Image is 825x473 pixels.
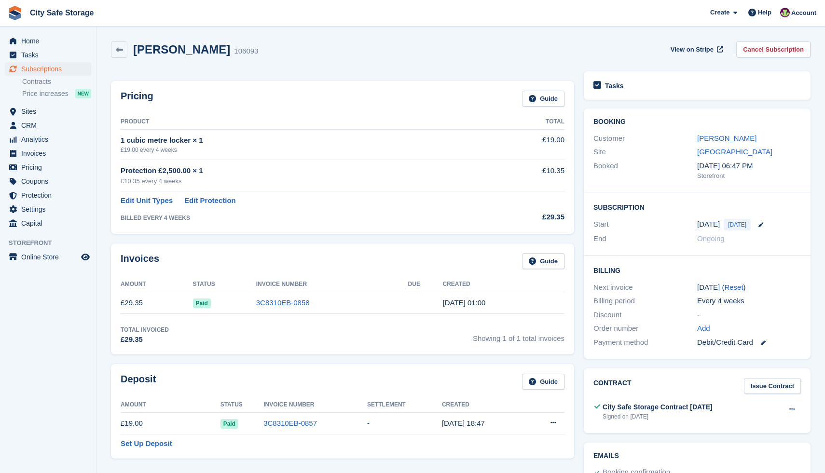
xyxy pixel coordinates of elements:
div: £29.35 [121,334,169,345]
a: 3C8310EB-0857 [263,419,317,427]
span: Subscriptions [21,62,79,76]
div: Booked [593,161,697,181]
div: Billing period [593,296,697,307]
span: Pricing [21,161,79,174]
a: Edit Protection [184,195,236,206]
a: Contracts [22,77,91,86]
h2: Invoices [121,253,159,269]
span: Account [791,8,816,18]
td: £29.35 [121,292,193,314]
a: Preview store [80,251,91,263]
a: Cancel Subscription [736,41,811,57]
h2: [PERSON_NAME] [133,43,230,56]
a: Guide [522,91,564,107]
th: Amount [121,277,193,292]
div: £10.35 every 4 weeks [121,176,493,186]
div: - [697,310,801,321]
th: Created [442,397,525,413]
a: Issue Contract [744,378,801,394]
span: Create [710,8,729,17]
span: Sites [21,105,79,118]
a: menu [5,161,91,174]
div: Every 4 weeks [697,296,801,307]
span: Capital [21,216,79,230]
span: View on Stripe [671,45,714,54]
a: menu [5,62,91,76]
div: Storefront [697,171,801,181]
span: Ongoing [697,234,725,243]
td: - [367,413,442,434]
a: menu [5,189,91,202]
th: Product [121,114,493,130]
a: Add [697,323,710,334]
td: £19.00 [493,129,564,160]
a: View on Stripe [667,41,725,57]
a: Guide [522,374,564,390]
div: £19.00 every 4 weeks [121,146,493,154]
h2: Tasks [605,81,624,90]
time: 2025-09-03 00:00:00 UTC [697,219,720,230]
a: menu [5,133,91,146]
div: 106093 [234,46,258,57]
img: Richie Miller [780,8,790,17]
span: Showing 1 of 1 total invoices [473,325,564,345]
div: Site [593,147,697,158]
h2: Deposit [121,374,156,390]
th: Settlement [367,397,442,413]
div: NEW [75,89,91,98]
a: menu [5,250,91,264]
img: stora-icon-8386f47178a22dfd0bd8f6a31ec36ba5ce8667c1dd55bd0f319d3a0aa187defe.svg [8,6,22,20]
a: Price increases NEW [22,88,91,99]
h2: Subscription [593,202,801,212]
div: [DATE] 06:47 PM [697,161,801,172]
th: Invoice Number [263,397,367,413]
h2: Billing [593,265,801,275]
div: Customer [593,133,697,144]
div: £29.35 [493,212,564,223]
span: Paid [220,419,238,429]
a: menu [5,175,91,188]
div: Signed on [DATE] [603,412,713,421]
a: [GEOGRAPHIC_DATA] [697,148,772,156]
div: Discount [593,310,697,321]
a: Reset [724,283,743,291]
th: Amount [121,397,220,413]
a: [PERSON_NAME] [697,134,756,142]
a: 3C8310EB-0858 [256,298,310,307]
a: City Safe Storage [26,5,97,21]
div: Total Invoiced [121,325,169,334]
span: Help [758,8,771,17]
span: Paid [193,298,211,308]
th: Due [408,277,443,292]
a: menu [5,203,91,216]
div: Next invoice [593,282,697,293]
a: menu [5,216,91,230]
div: [DATE] ( ) [697,282,801,293]
h2: Emails [593,452,801,460]
a: menu [5,105,91,118]
th: Status [220,397,264,413]
a: menu [5,48,91,62]
span: Invoices [21,147,79,160]
span: Home [21,34,79,48]
span: [DATE] [724,219,751,230]
th: Status [193,277,256,292]
div: Payment method [593,337,697,348]
a: Edit Unit Types [121,195,173,206]
th: Total [493,114,564,130]
div: Start [593,219,697,230]
span: CRM [21,119,79,132]
h2: Pricing [121,91,153,107]
a: Guide [522,253,564,269]
h2: Contract [593,378,632,394]
div: BILLED EVERY 4 WEEKS [121,214,493,222]
div: Debit/Credit Card [697,337,801,348]
th: Invoice Number [256,277,408,292]
h2: Booking [593,118,801,126]
td: £10.35 [493,160,564,191]
span: Analytics [21,133,79,146]
span: Price increases [22,89,69,98]
div: Order number [593,323,697,334]
time: 2025-09-03 00:00:57 UTC [443,298,486,307]
div: Protection £2,500.00 × 1 [121,165,493,176]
